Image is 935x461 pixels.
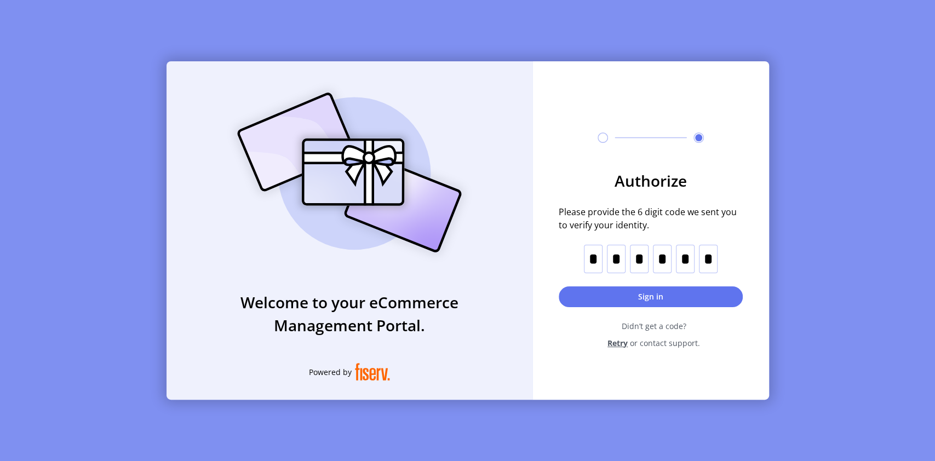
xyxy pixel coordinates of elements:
button: Sign in [559,286,743,307]
span: Powered by [309,366,352,378]
span: or contact support. [630,337,700,349]
h3: Welcome to your eCommerce Management Portal. [167,291,532,337]
h3: Authorize [559,169,743,192]
span: Retry [607,337,628,349]
span: Didn’t get a code? [565,320,743,332]
img: card_Illustration.svg [221,80,478,264]
span: Please provide the 6 digit code we sent you to verify your identity. [559,205,743,232]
